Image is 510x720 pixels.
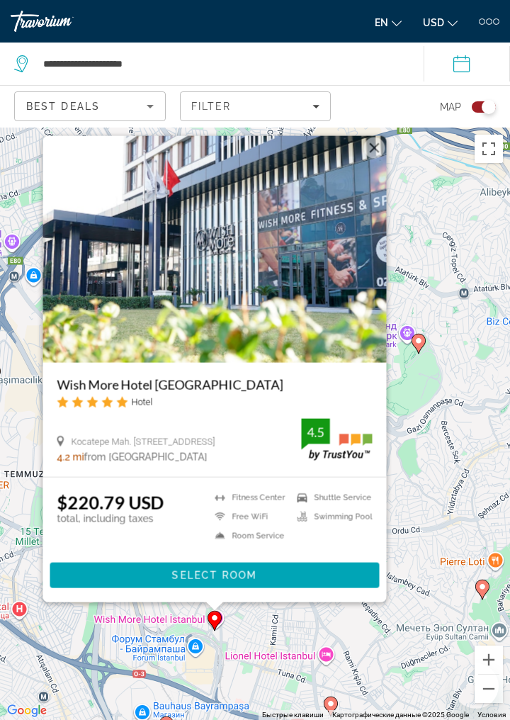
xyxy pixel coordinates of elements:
[332,711,469,719] span: Картографические данные ©2025 Google
[208,511,290,523] li: Free WiFi
[375,17,388,28] span: en
[42,53,402,74] input: Search hotel destination
[57,492,164,513] ins: $220.79 USD
[4,702,50,720] a: Открыть эту область в Google Картах (в новом окне)
[364,137,385,159] button: Закрыть
[375,12,402,33] button: Change language
[180,91,331,121] button: Filters
[26,98,154,115] mat-select: Sort by
[302,419,373,461] img: TrustYou guest rating badge
[475,646,503,674] button: Увеличить
[50,569,380,580] a: Select Room
[57,513,164,524] p: total, including taxes
[440,97,461,117] span: Map
[4,702,50,720] img: Google
[72,437,215,447] span: Kocatepe Mah. [STREET_ADDRESS]
[57,451,84,463] span: 4.2 mi
[50,563,380,588] button: Select Room
[475,135,503,163] button: Включить полноэкранный режим
[57,377,373,393] a: Wish More Hotel [GEOGRAPHIC_DATA]
[208,492,290,504] li: Fitness Center
[453,663,499,709] iframe: Кнопка запуска окна обмена сообщениями
[290,511,373,523] li: Swimming Pool
[191,101,232,112] span: Filter
[423,17,444,28] span: USD
[11,11,117,32] a: Travorium
[423,12,458,33] button: Change currency
[461,101,496,113] button: Toggle map
[57,396,373,408] div: 5 star Hotel
[172,570,257,581] span: Select Room
[43,136,387,363] img: Wish More Hotel Istanbul
[290,492,373,504] li: Shuttle Service
[132,397,153,407] span: Hotel
[424,43,510,85] button: Select check in and out date
[26,101,100,112] span: Best Deals
[477,711,506,719] a: Условия (ссылка откроется в новой вкладке)
[302,424,330,441] div: 4.5
[262,710,324,720] button: Быстрые клавиши
[84,451,208,463] span: from [GEOGRAPHIC_DATA]
[208,529,290,541] li: Room Service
